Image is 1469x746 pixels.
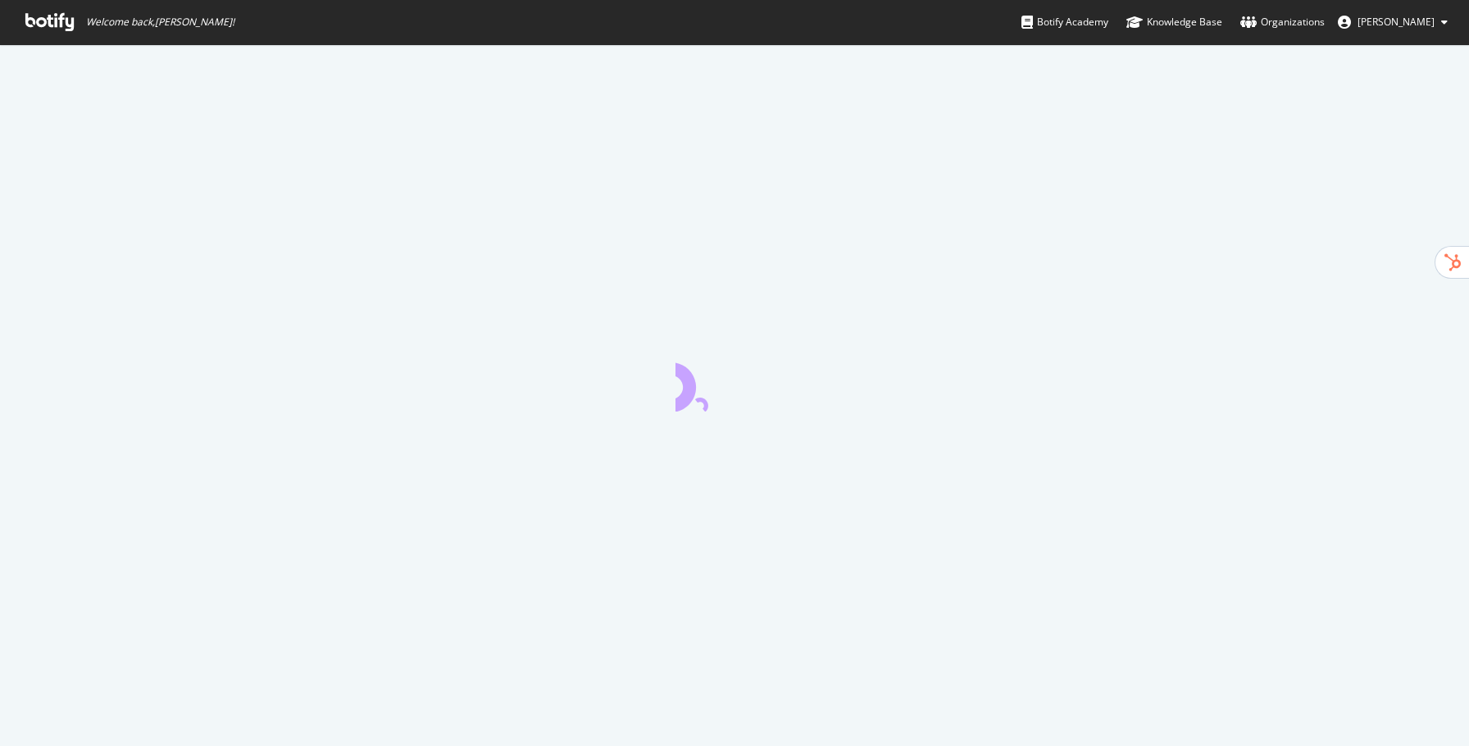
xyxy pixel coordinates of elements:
[86,16,234,29] span: Welcome back, [PERSON_NAME] !
[1325,9,1461,35] button: [PERSON_NAME]
[1240,14,1325,30] div: Organizations
[1126,14,1222,30] div: Knowledge Base
[675,353,794,412] div: animation
[1358,15,1435,29] span: Olivier Job
[1021,14,1108,30] div: Botify Academy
